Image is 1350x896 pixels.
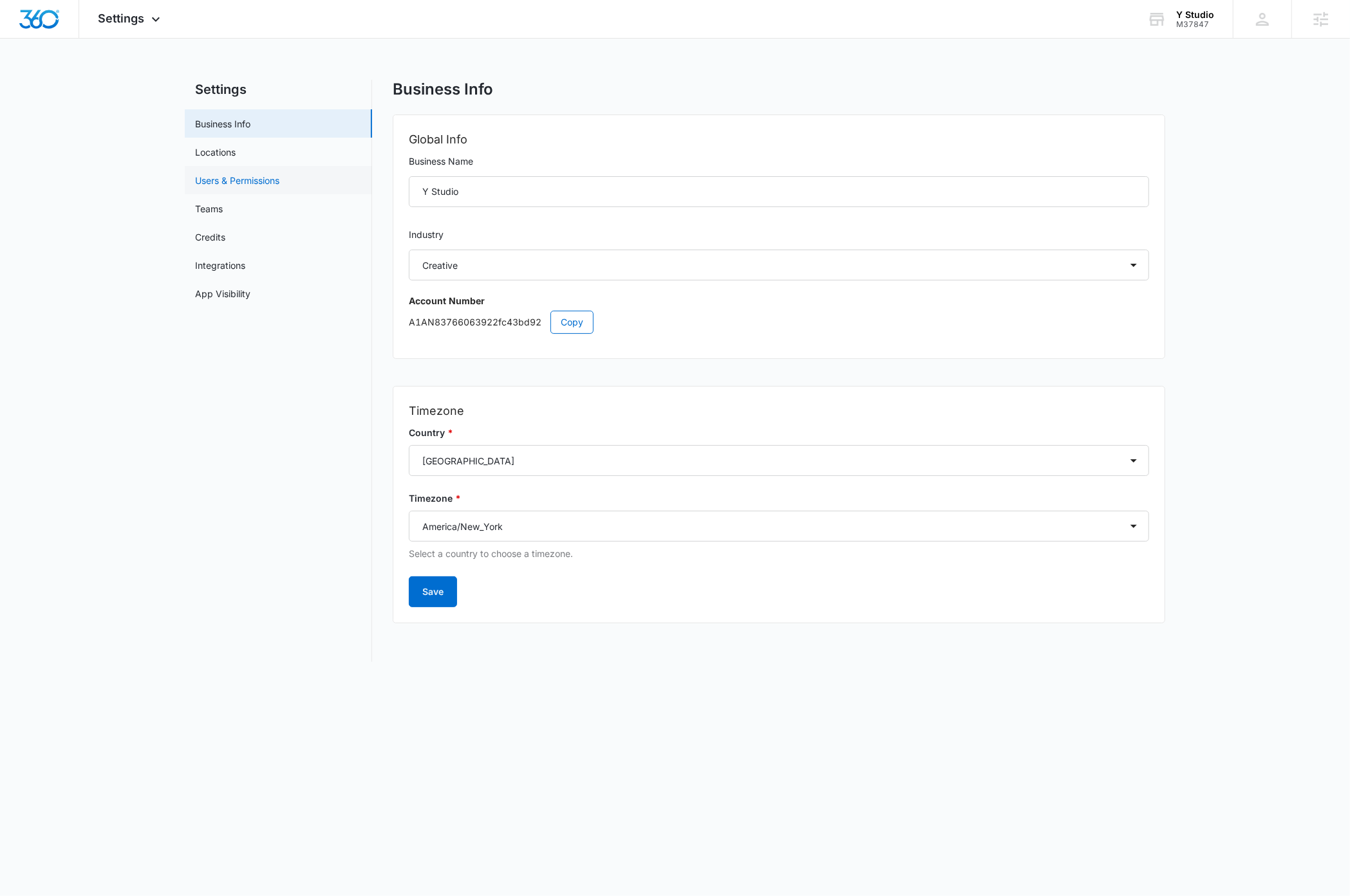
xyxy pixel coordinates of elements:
a: Integrations [195,259,245,272]
button: Copy [550,311,594,334]
label: Timezone [409,491,1149,506]
h2: Settings [185,80,372,99]
a: Locations [195,145,236,159]
button: Save [409,576,457,607]
p: Select a country to choose a timezone. [409,547,1149,561]
h1: Business Info [393,80,493,99]
label: Industry [409,228,1149,242]
label: Country [409,426,1149,440]
h2: Global Info [409,131,1149,149]
a: Users & Permissions [195,174,279,187]
span: Copy [561,315,583,329]
strong: Account Number [409,295,485,306]
a: Teams [195,202,223,215]
p: A1AN83766063922fc43bd92 [409,311,1149,334]
a: Business Info [195,117,250,131]
a: Credits [195,230,225,244]
h2: Timezone [409,402,1149,420]
div: account id [1176,20,1214,29]
span: Settings [98,12,145,25]
label: Business Name [409,154,1149,169]
a: App Visibility [195,287,250,300]
div: account name [1176,10,1214,20]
